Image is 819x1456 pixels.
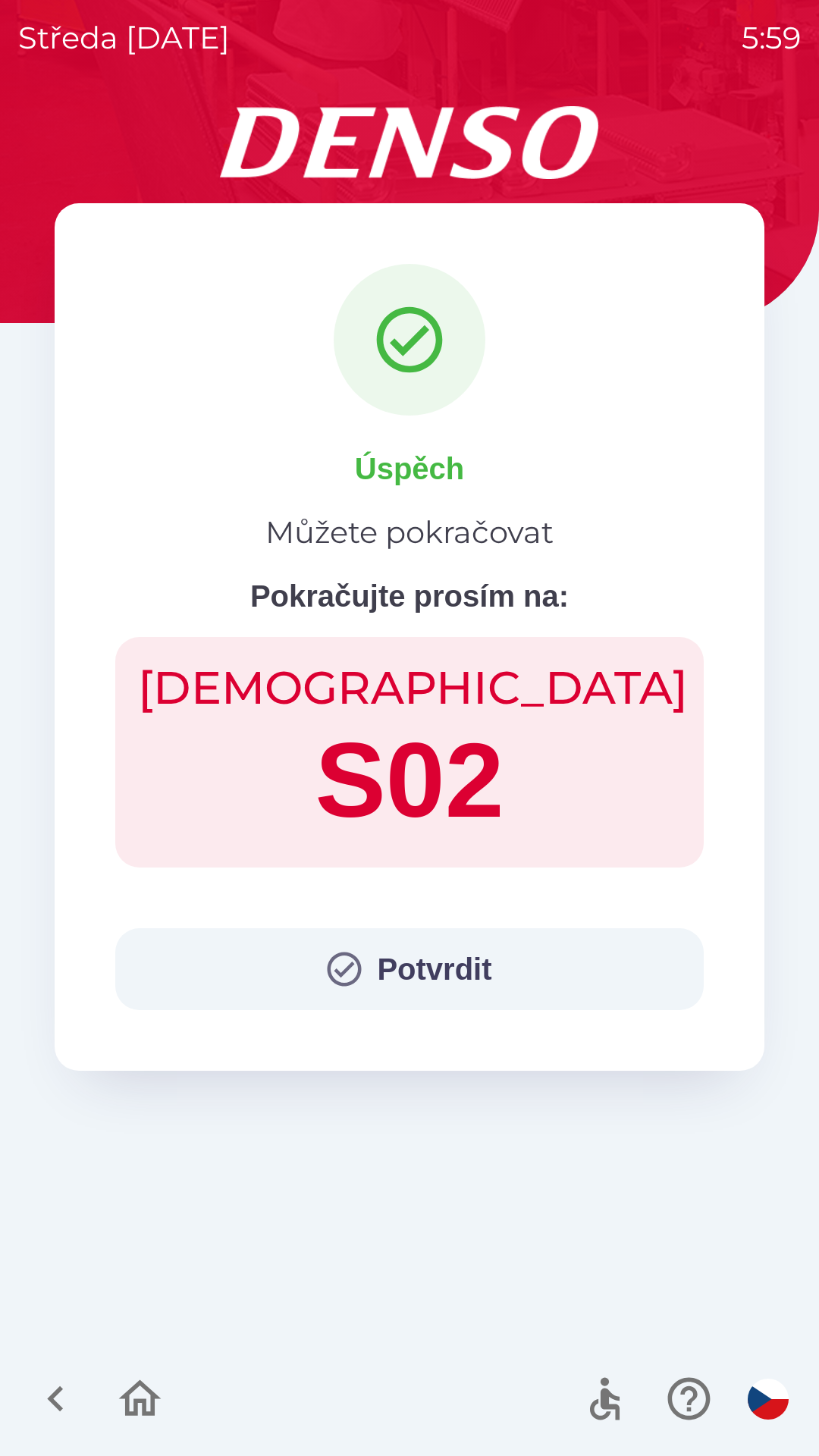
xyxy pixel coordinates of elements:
[250,573,569,619] p: Pokračujte prosím na:
[748,1379,789,1420] img: cs flag
[742,15,801,61] p: 5:59
[355,446,465,491] p: Úspěch
[18,15,230,61] p: středa [DATE]
[265,510,554,555] p: Můžete pokračovat
[115,928,704,1010] button: Potvrdit
[138,660,681,716] h2: [DEMOGRAPHIC_DATA]
[138,716,681,845] h1: S02
[55,106,764,179] img: Logo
